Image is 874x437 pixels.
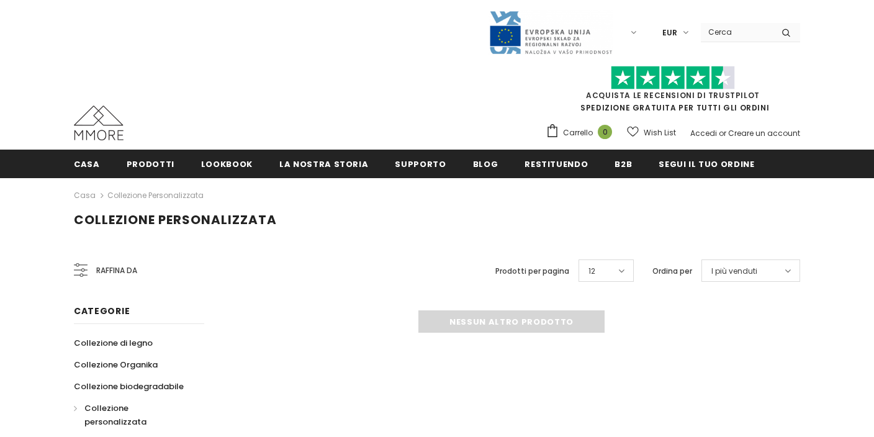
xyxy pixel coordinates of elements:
span: Raffina da [96,264,137,277]
a: Casa [74,188,96,203]
a: Carrello 0 [546,124,618,142]
span: EUR [662,27,677,39]
a: Collezione di legno [74,332,153,354]
span: SPEDIZIONE GRATUITA PER TUTTI GLI ORDINI [546,71,800,113]
a: Javni Razpis [489,27,613,37]
span: Collezione Organika [74,359,158,371]
input: Search Site [701,23,772,41]
span: Collezione personalizzata [74,211,277,228]
a: La nostra storia [279,150,368,178]
span: supporto [395,158,446,170]
a: Restituendo [525,150,588,178]
span: Lookbook [201,158,253,170]
span: Wish List [644,127,676,139]
a: Casa [74,150,100,178]
a: Wish List [627,122,676,143]
a: Collezione biodegradabile [74,376,184,397]
a: B2B [615,150,632,178]
a: Collezione Organika [74,354,158,376]
a: Acquista le recensioni di TrustPilot [586,90,760,101]
a: Collezione personalizzata [107,190,204,200]
span: B2B [615,158,632,170]
span: Blog [473,158,498,170]
span: La nostra storia [279,158,368,170]
span: Carrello [563,127,593,139]
span: 12 [588,265,595,277]
a: Accedi [690,128,717,138]
img: Casi MMORE [74,106,124,140]
span: Collezione personalizzata [84,402,146,428]
label: Prodotti per pagina [495,265,569,277]
span: I più venduti [711,265,757,277]
a: Segui il tuo ordine [659,150,754,178]
span: 0 [598,125,612,139]
span: Segui il tuo ordine [659,158,754,170]
span: Collezione di legno [74,337,153,349]
a: Creare un account [728,128,800,138]
img: Fidati di Pilot Stars [611,66,735,90]
label: Ordina per [652,265,692,277]
span: Collezione biodegradabile [74,381,184,392]
span: or [719,128,726,138]
a: Lookbook [201,150,253,178]
a: supporto [395,150,446,178]
span: Casa [74,158,100,170]
span: Categorie [74,305,130,317]
a: Prodotti [127,150,174,178]
span: Prodotti [127,158,174,170]
span: Restituendo [525,158,588,170]
a: Collezione personalizzata [74,397,191,433]
img: Javni Razpis [489,10,613,55]
a: Blog [473,150,498,178]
